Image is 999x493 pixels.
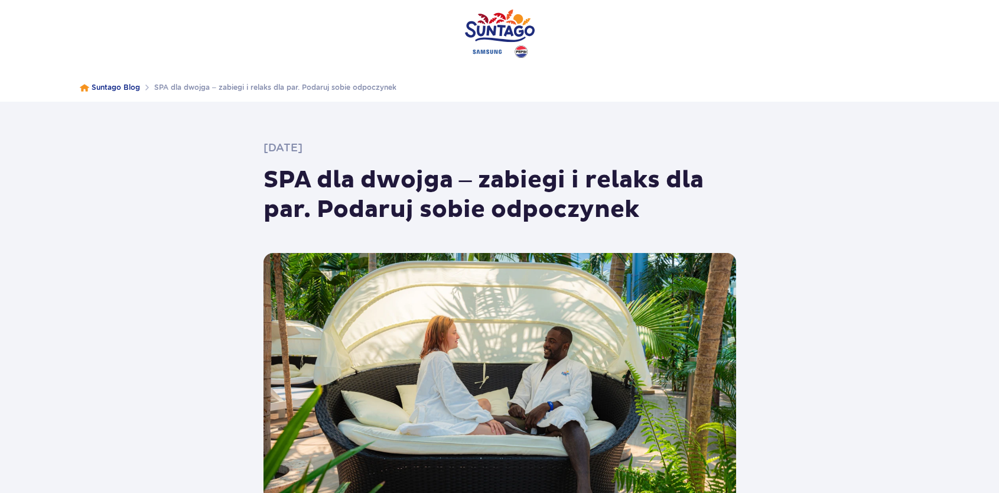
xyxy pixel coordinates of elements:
h1: SPA dla dwojga – zabiegi i relaks dla par. Podaruj sobie odpoczynek [263,166,736,225]
time: [DATE] [263,141,302,154]
a: SPA dla dwojga – zabiegi i relaks dla par. Podaruj sobie odpoczynek [154,83,396,92]
a: Suntago Blog [92,83,140,92]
